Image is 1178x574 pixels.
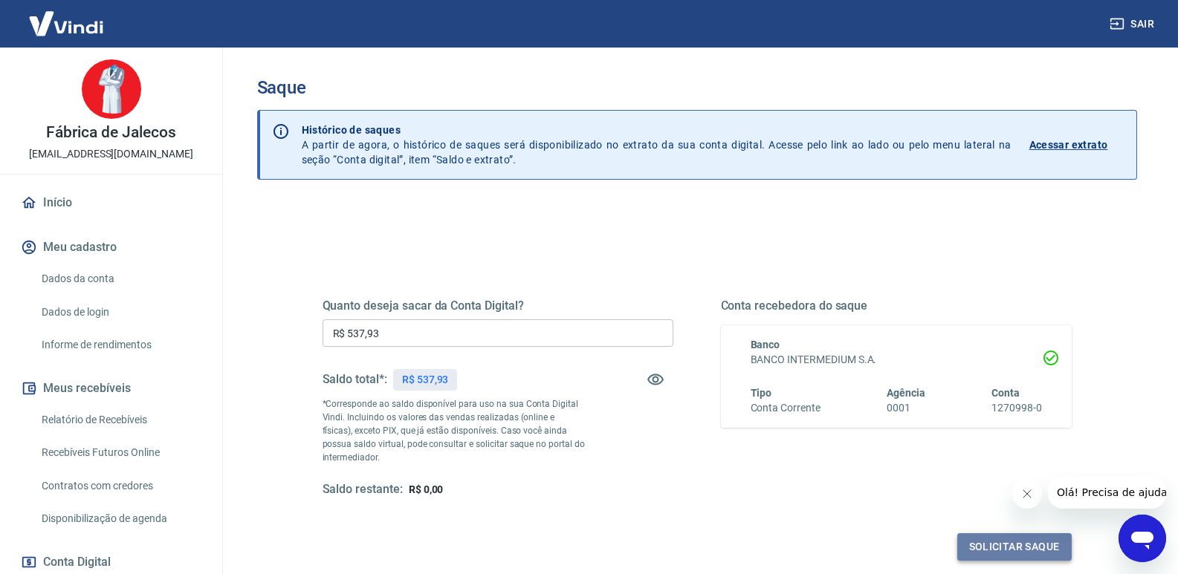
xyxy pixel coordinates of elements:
[18,231,204,264] button: Meu cadastro
[991,387,1020,399] span: Conta
[18,186,204,219] a: Início
[1107,10,1160,38] button: Sair
[18,372,204,405] button: Meus recebíveis
[36,405,204,435] a: Relatório de Recebíveis
[991,400,1042,416] h6: 1270998-0
[82,59,141,119] img: 9d1e28ac-1544-40aa-b3b4-d0674bbf1047.jpeg
[751,387,772,399] span: Tipo
[323,397,586,464] p: *Corresponde ao saldo disponível para uso na sua Conta Digital Vindi. Incluindo os valores das ve...
[36,503,204,534] a: Disponibilização de agenda
[9,10,125,22] span: Olá! Precisa de ajuda?
[1012,479,1042,509] iframe: Fechar mensagem
[36,330,204,360] a: Informe de rendimentos
[887,400,925,416] h6: 0001
[957,533,1072,561] button: Solicitar saque
[409,483,444,495] span: R$ 0,00
[751,352,1042,368] h6: BANCO INTERMEDIUM S.A.
[18,1,114,46] img: Vindi
[302,123,1012,137] p: Histórico de saques
[721,299,1072,313] h5: Conta recebedora do saque
[36,297,204,327] a: Dados de login
[36,437,204,468] a: Recebíveis Futuros Online
[887,387,925,399] span: Agência
[323,372,387,387] h5: Saldo total*:
[751,339,780,350] span: Banco
[36,264,204,294] a: Dados da conta
[36,471,204,501] a: Contratos com credores
[1029,137,1108,152] p: Acessar extrato
[1029,123,1124,167] a: Acessar extrato
[302,123,1012,167] p: A partir de agora, o histórico de saques será disponibilizado no extrato da sua conta digital. Ac...
[1048,476,1166,509] iframe: Mensagem da empresa
[751,400,821,416] h6: Conta Corrente
[323,482,403,498] h5: Saldo restante:
[46,125,175,140] p: Fábrica de Jalecos
[402,372,449,388] p: R$ 537,93
[1119,515,1166,562] iframe: Botão para abrir a janela de mensagens
[323,299,673,313] h5: Quanto deseja sacar da Conta Digital?
[257,77,1137,98] h3: Saque
[29,146,193,162] p: [EMAIL_ADDRESS][DOMAIN_NAME]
